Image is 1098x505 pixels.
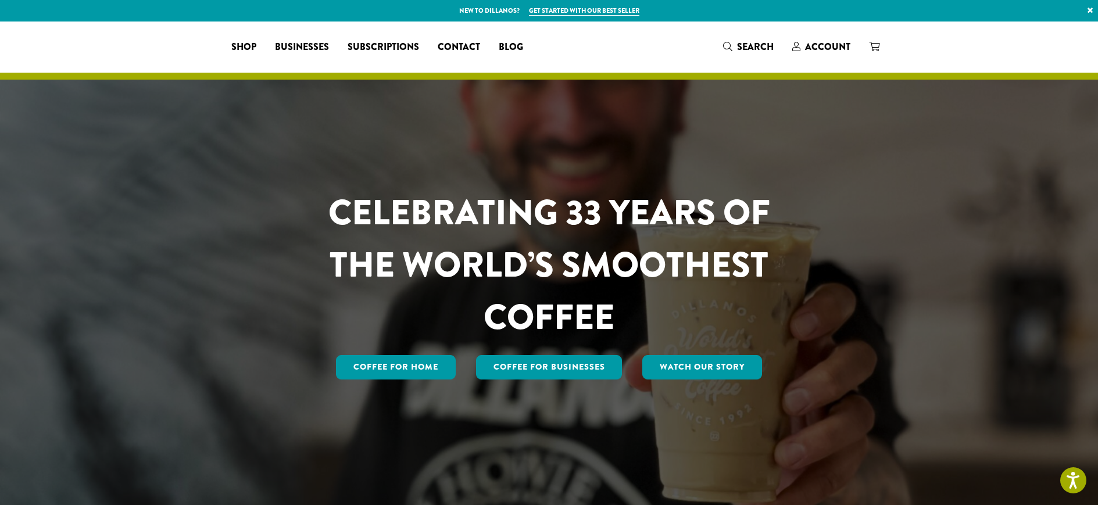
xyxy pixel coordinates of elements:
[275,40,329,55] span: Businesses
[499,40,523,55] span: Blog
[336,355,456,379] a: Coffee for Home
[231,40,256,55] span: Shop
[737,40,774,53] span: Search
[222,38,266,56] a: Shop
[348,40,419,55] span: Subscriptions
[642,355,762,379] a: Watch Our Story
[529,6,639,16] a: Get started with our best seller
[476,355,623,379] a: Coffee For Businesses
[714,37,783,56] a: Search
[805,40,850,53] span: Account
[438,40,480,55] span: Contact
[294,187,804,343] h1: CELEBRATING 33 YEARS OF THE WORLD’S SMOOTHEST COFFEE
